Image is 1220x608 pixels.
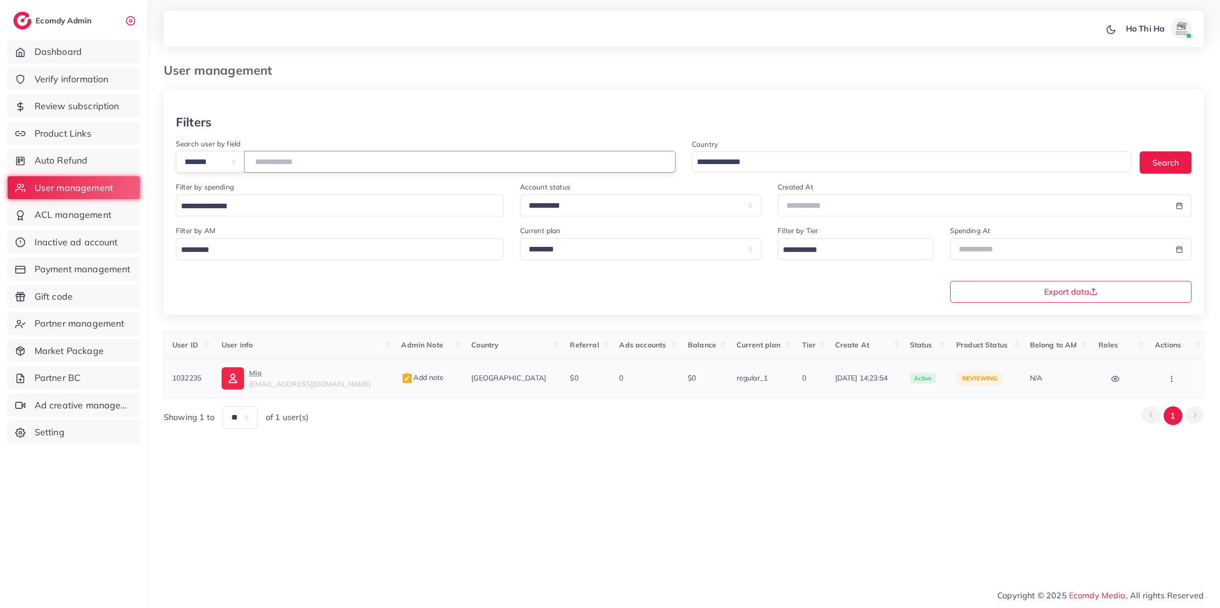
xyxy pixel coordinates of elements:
[8,122,140,145] a: Product Links
[176,226,216,236] label: Filter by AM
[35,154,88,167] span: Auto Refund
[1099,340,1118,349] span: Roles
[249,379,371,389] span: [EMAIL_ADDRESS][DOMAIN_NAME]
[962,374,997,382] span: reviewing
[35,344,104,358] span: Market Package
[176,238,504,260] div: Search for option
[8,176,140,200] a: User management
[1030,340,1077,349] span: Belong to AM
[471,373,546,382] span: [GEOGRAPHIC_DATA]
[172,340,198,349] span: User ID
[520,226,561,236] label: Current plan
[8,94,140,118] a: Review subscription
[176,139,240,149] label: Search user by field
[619,373,623,382] span: 0
[693,154,1118,170] input: Search for option
[570,373,578,382] span: $0
[779,242,920,258] input: Search for option
[910,373,936,384] span: active
[222,340,253,349] span: User info
[8,68,140,91] a: Verify information
[1164,406,1182,425] button: Go to page 1
[692,151,1132,172] div: Search for option
[8,231,140,254] a: Inactive ad account
[1120,18,1196,39] a: Ho Thi Haavatar
[1171,18,1192,39] img: avatar
[35,426,65,439] span: Setting
[177,199,491,214] input: Search for option
[737,340,781,349] span: Current plan
[688,373,696,382] span: $0
[35,127,91,140] span: Product Links
[737,373,768,382] span: regular_1
[172,373,201,382] span: 1032235
[8,40,140,63] a: Dashboard
[8,285,140,308] a: Gift code
[8,312,140,335] a: Partner management
[1155,340,1181,349] span: Actions
[164,63,280,78] h3: User management
[8,149,140,172] a: Auto Refund
[835,373,894,383] span: [DATE] 14:23:54
[8,421,140,444] a: Setting
[13,12,32,29] img: logo
[520,182,570,192] label: Account status
[1044,287,1097,296] span: Export data
[950,281,1192,303] button: Export data
[1069,590,1126,600] a: Ecomdy Media
[1142,406,1204,425] ul: Pagination
[401,340,443,349] span: Admin Note
[688,340,716,349] span: Balance
[692,139,718,149] label: Country
[802,340,816,349] span: Tier
[8,258,140,281] a: Payment management
[176,182,234,192] label: Filter by spending
[35,399,132,412] span: Ad creative management
[35,236,118,249] span: Inactive ad account
[35,73,109,86] span: Verify information
[222,367,385,389] a: Mia[EMAIL_ADDRESS][DOMAIN_NAME]
[1030,373,1042,382] span: N/A
[950,226,991,236] label: Spending At
[13,12,94,29] a: logoEcomdy Admin
[8,394,140,417] a: Ad creative management
[35,100,119,113] span: Review subscription
[36,16,94,25] h2: Ecomdy Admin
[222,367,244,390] img: ic-user-info.36bf1079.svg
[35,371,81,385] span: Partner BC
[778,238,933,260] div: Search for option
[35,45,82,58] span: Dashboard
[176,115,211,130] h3: Filters
[401,372,413,385] img: admin_note.cdd0b510.svg
[266,411,309,423] span: of 1 user(s)
[471,340,499,349] span: Country
[249,367,371,379] p: Mia
[1140,151,1192,173] button: Search
[35,317,125,330] span: Partner management
[164,411,215,423] span: Showing 1 to
[35,181,113,195] span: User management
[570,340,599,349] span: Referral
[35,290,73,303] span: Gift code
[1126,22,1165,35] p: Ho Thi Ha
[619,340,666,349] span: Ads accounts
[956,340,1008,349] span: Product Status
[35,208,111,221] span: ACL management
[8,203,140,227] a: ACL management
[910,340,932,349] span: Status
[835,340,869,349] span: Create At
[1126,589,1204,601] span: , All rights Reserved
[802,373,806,382] span: 0
[35,263,131,276] span: Payment management
[778,226,818,236] label: Filter by Tier
[997,589,1204,601] span: Copyright © 2025
[778,182,813,192] label: Created At
[176,195,504,216] div: Search for option
[177,242,491,258] input: Search for option
[8,366,140,390] a: Partner BC
[8,339,140,363] a: Market Package
[401,373,444,382] span: Add note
